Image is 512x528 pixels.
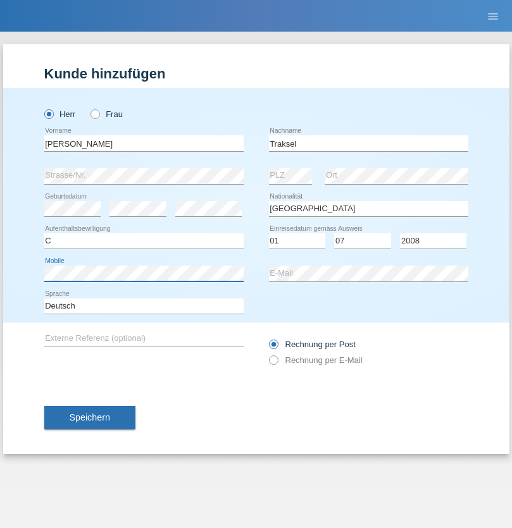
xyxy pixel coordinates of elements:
label: Rechnung per Post [269,340,356,349]
input: Rechnung per E-Mail [269,355,277,371]
input: Rechnung per Post [269,340,277,355]
button: Speichern [44,406,135,430]
a: menu [480,12,506,20]
h1: Kunde hinzufügen [44,66,468,82]
label: Herr [44,109,76,119]
label: Rechnung per E-Mail [269,355,363,365]
input: Frau [91,109,99,118]
i: menu [487,10,499,23]
span: Speichern [70,412,110,422]
input: Herr [44,109,53,118]
label: Frau [91,109,123,119]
